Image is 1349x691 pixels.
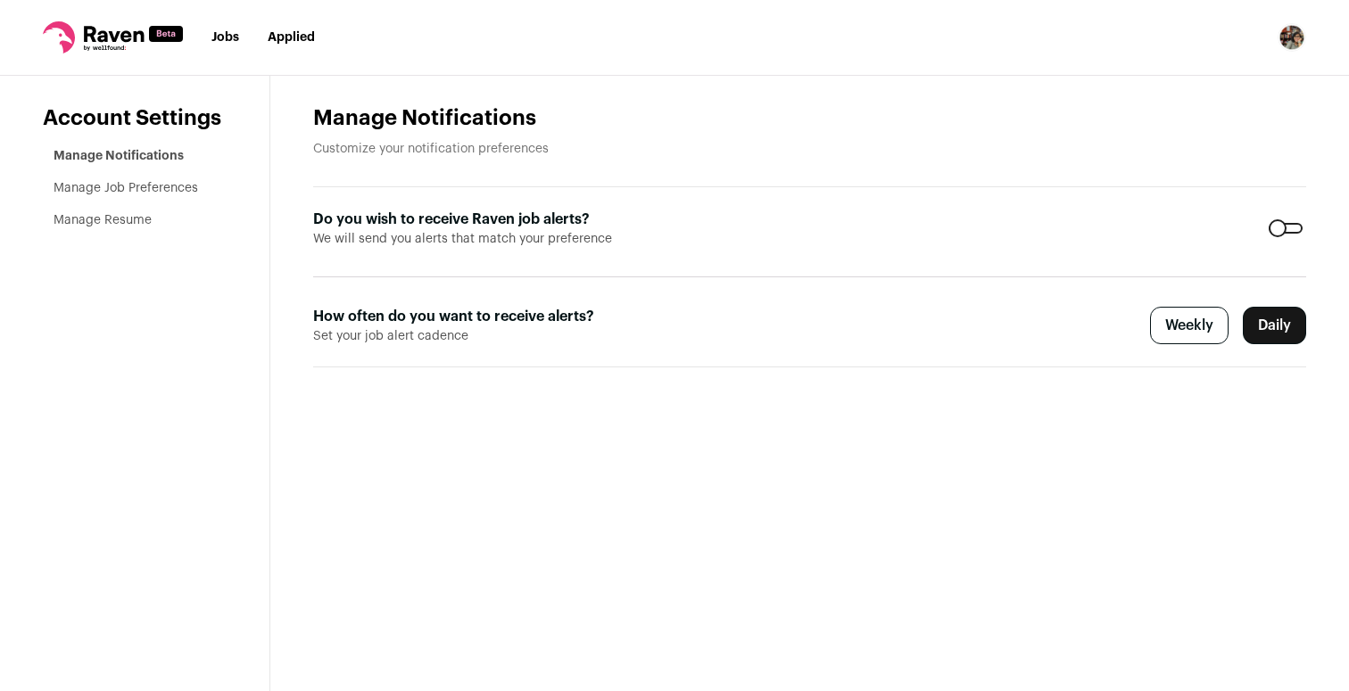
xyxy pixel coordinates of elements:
label: Weekly [1150,307,1229,344]
a: Manage Notifications [54,150,184,162]
header: Account Settings [43,104,227,133]
a: Jobs [211,31,239,44]
label: Daily [1243,307,1306,344]
label: How often do you want to receive alerts? [313,306,633,327]
a: Manage Job Preferences [54,182,198,194]
a: Manage Resume [54,214,152,226]
h1: Manage Notifications [313,104,1306,133]
button: Open dropdown [1278,23,1306,52]
label: Do you wish to receive Raven job alerts? [313,209,633,230]
p: Customize your notification preferences [313,140,1306,158]
img: 11887195-medium_jpg [1278,23,1306,52]
span: We will send you alerts that match your preference [313,230,633,248]
a: Applied [268,31,315,44]
span: Set your job alert cadence [313,327,633,345]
